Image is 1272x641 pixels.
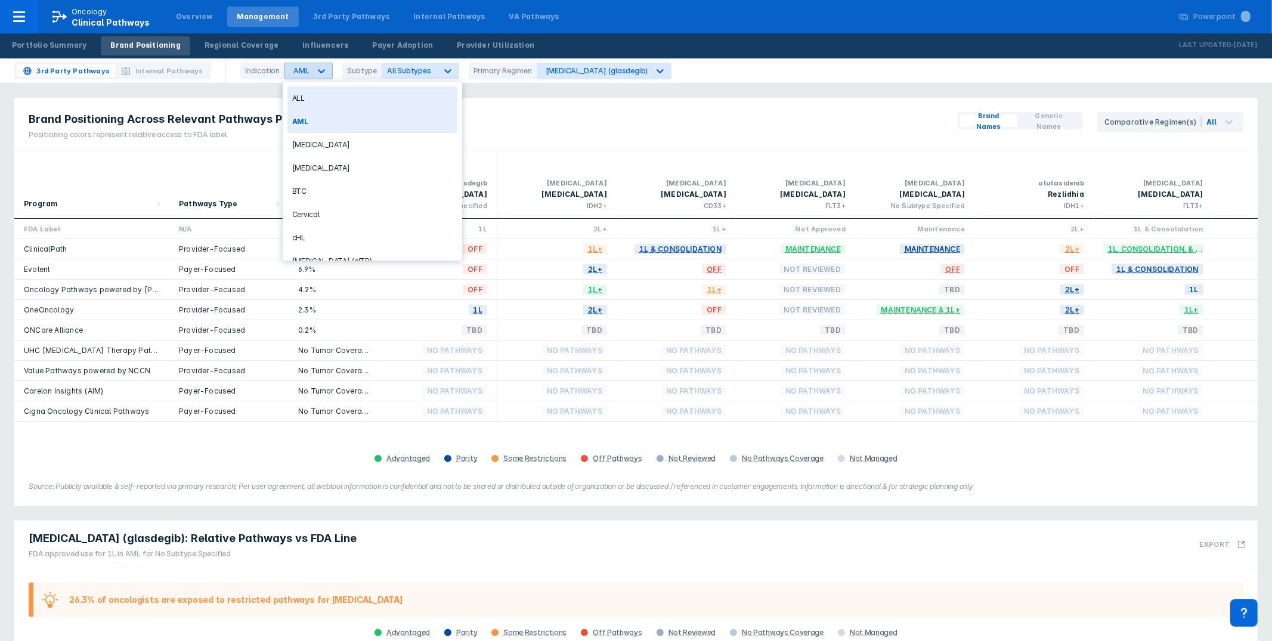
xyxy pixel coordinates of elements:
[702,262,726,276] span: OFF
[661,384,726,398] span: No Pathways
[463,262,487,276] span: OFF
[900,242,965,256] span: Maintenance
[179,386,279,396] div: Payer-Focused
[1138,343,1203,357] span: No Pathways
[701,323,726,337] span: TBD
[500,7,569,27] a: VA Pathways
[1179,39,1234,51] p: Last Updated:
[1104,117,1202,128] div: Comparative Regimen(s)
[469,63,537,79] div: Primary Regimen
[293,66,309,75] div: AML
[24,285,205,294] a: Oncology Pathways powered by [PERSON_NAME]
[12,40,86,51] div: Portfolio Summary
[179,406,279,416] div: Payer-Focused
[386,628,430,637] div: Advantaged
[745,224,846,234] div: Not Approved
[877,303,965,317] span: Maintenance & 1L+
[298,386,369,396] div: No Tumor Coverage
[298,406,369,416] div: No Tumor Coverage
[24,244,67,253] a: ClinicalPath
[865,224,965,234] div: Maintenance
[1019,343,1084,357] span: No Pathways
[900,384,965,398] span: No Pathways
[463,242,487,256] span: OFF
[900,343,965,357] span: No Pathways
[386,454,430,463] div: Advantaged
[542,384,607,398] span: No Pathways
[984,200,1084,211] div: IDH1+
[387,66,431,75] span: All Subtypes
[363,36,442,55] a: Payer Adoption
[298,264,369,274] div: 6.9%
[135,66,203,76] span: Internal Pathways
[865,200,965,211] div: No Subtype Specified
[179,264,279,274] div: Payer-Focused
[287,133,457,156] div: [MEDICAL_DATA]
[24,326,83,335] a: ONCare Alliance
[593,454,642,463] div: Off Pathways
[1112,262,1203,276] span: 1L & Consolidation
[1103,224,1203,234] div: 1L & Consolidation
[745,188,846,200] div: [MEDICAL_DATA]
[503,628,567,637] div: Some Restrictions
[195,36,288,55] a: Regional Coverage
[781,384,846,398] span: No Pathways
[1019,364,1084,377] span: No Pathways
[287,156,457,179] div: [MEDICAL_DATA]
[72,7,107,17] p: Oncology
[507,178,607,188] div: [MEDICAL_DATA]
[287,110,457,133] div: AML
[661,404,726,418] span: No Pathways
[779,303,846,317] span: Not Reviewed
[583,283,607,296] span: 1L+
[626,200,726,211] div: CD33+
[1022,110,1076,132] span: Generic Names
[179,325,279,335] div: Provider-Focused
[240,63,284,79] div: Indication
[960,114,1017,127] button: Brand Names
[583,242,607,256] span: 1L+
[865,188,965,200] div: [MEDICAL_DATA]
[745,200,846,211] div: FLT3+
[1060,283,1084,296] span: 2L+
[456,628,477,637] div: Parity
[1206,117,1217,128] div: All
[503,454,567,463] div: Some Restrictions
[626,188,726,200] div: [MEDICAL_DATA]
[298,284,369,295] div: 4.2%
[69,595,403,605] div: 26.3% of oncologists are exposed to restricted pathways for [MEDICAL_DATA]
[1193,11,1251,22] div: Powerpoint
[287,179,457,203] div: BTC
[1138,404,1203,418] span: No Pathways
[702,303,726,317] span: OFF
[940,262,965,276] span: OFF
[542,404,607,418] span: No Pathways
[850,454,897,463] div: Not Managed
[298,366,369,376] div: No Tumor Coverage
[463,283,487,296] span: OFF
[422,343,487,357] span: No Pathways
[24,224,160,234] div: FDA Label
[781,364,846,377] span: No Pathways
[661,343,726,357] span: No Pathways
[298,345,369,355] div: No Tumor Coverage
[626,178,726,188] div: [MEDICAL_DATA]
[507,224,607,234] div: 2L+
[1180,303,1203,317] span: 1L+
[507,200,607,211] div: IDH2+
[313,11,390,22] div: 3rd Party Pathways
[546,66,648,75] div: [MEDICAL_DATA] (glasdegib)
[404,7,494,27] a: Internal Pathways
[1185,283,1203,296] span: 1L
[413,11,485,22] div: Internal Pathways
[1019,384,1084,398] span: No Pathways
[1103,188,1203,200] div: [MEDICAL_DATA]
[661,364,726,377] span: No Pathways
[179,198,238,210] div: Pathways Type
[116,64,209,77] button: Internal Pathways
[820,323,846,337] span: TBD
[781,343,846,357] span: No Pathways
[179,305,279,315] div: Provider-Focused
[702,283,726,296] span: 1L+
[1103,242,1256,256] span: 1L, Consolidation, & Maintenance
